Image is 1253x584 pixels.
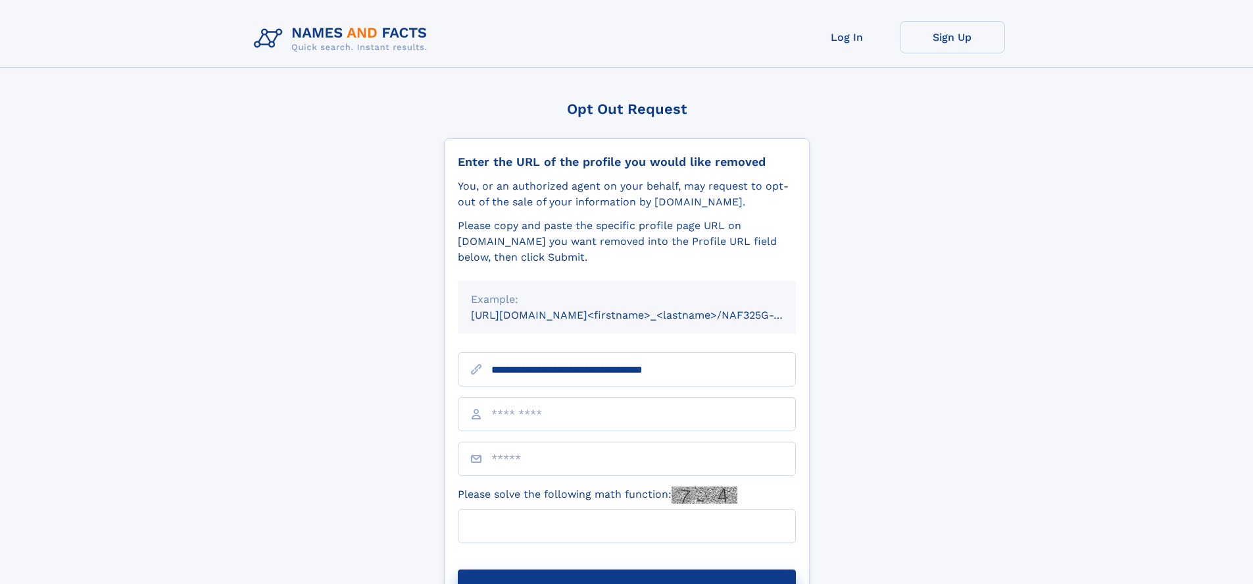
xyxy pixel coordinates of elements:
div: Example: [471,292,783,307]
div: Enter the URL of the profile you would like removed [458,155,796,169]
a: Sign Up [900,21,1005,53]
div: You, or an authorized agent on your behalf, may request to opt-out of the sale of your informatio... [458,178,796,210]
div: Opt Out Request [444,101,810,117]
a: Log In [795,21,900,53]
img: Logo Names and Facts [249,21,438,57]
div: Please copy and paste the specific profile page URL on [DOMAIN_NAME] you want removed into the Pr... [458,218,796,265]
small: [URL][DOMAIN_NAME]<firstname>_<lastname>/NAF325G-xxxxxxxx [471,309,821,321]
label: Please solve the following math function: [458,487,737,504]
